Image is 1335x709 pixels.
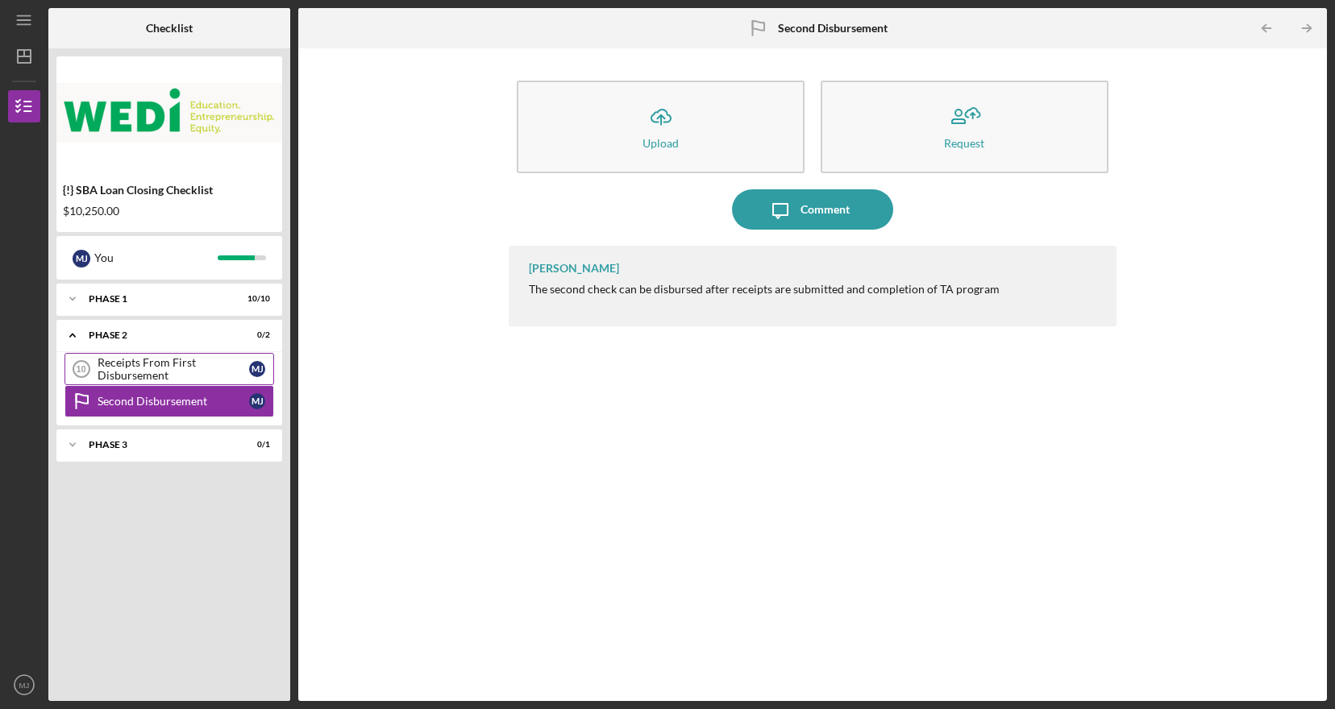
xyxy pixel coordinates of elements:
div: $10,250.00 [63,205,276,218]
div: Request [944,137,984,149]
div: Second Disbursement [98,395,249,408]
div: 0 / 1 [241,440,270,450]
tspan: 10 [76,364,85,374]
b: Checklist [146,22,193,35]
button: Upload [517,81,805,173]
button: MJ [8,669,40,701]
div: The second check can be disbursed after receipts are submitted and completion of TA program [529,283,1000,296]
text: MJ [19,681,30,690]
div: M J [249,361,265,377]
div: M J [249,393,265,409]
button: Comment [732,189,893,230]
div: Upload [643,137,679,149]
div: 10 / 10 [241,294,270,304]
div: [PERSON_NAME] [529,262,619,275]
img: Product logo [56,64,282,161]
b: Second Disbursement [778,22,888,35]
a: Second DisbursementMJ [64,385,274,417]
div: {!} SBA Loan Closing Checklist [63,184,276,197]
a: 10Receipts From First DisbursementMJ [64,353,274,385]
button: Request [821,81,1108,173]
div: Phase 3 [89,440,230,450]
div: You [94,244,218,272]
div: M J [73,250,90,267]
div: Phase 1 [89,294,230,304]
div: Comment [801,189,850,230]
div: Receipts From First Disbursement [98,356,249,382]
div: Phase 2 [89,330,230,340]
div: 0 / 2 [241,330,270,340]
